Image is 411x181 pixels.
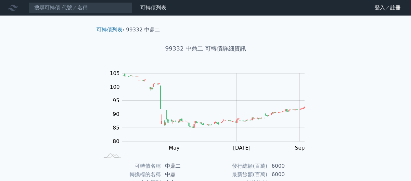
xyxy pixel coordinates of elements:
[110,84,120,90] tspan: 100
[99,170,161,179] td: 轉換標的名稱
[113,138,119,144] tspan: 80
[233,145,250,151] tspan: [DATE]
[126,26,160,34] li: 99332 中鼎二
[106,70,314,164] g: Chart
[206,162,268,170] td: 發行總額(百萬)
[96,27,122,33] a: 可轉債列表
[268,170,312,179] td: 6000
[110,70,120,76] tspan: 105
[161,170,206,179] td: 中鼎
[113,97,119,104] tspan: 95
[140,5,166,11] a: 可轉債列表
[29,2,133,13] input: 搜尋可轉債 代號／名稱
[161,162,206,170] td: 中鼎二
[169,145,179,151] tspan: May
[295,145,305,151] tspan: Sep
[206,170,268,179] td: 最新餘額(百萬)
[99,162,161,170] td: 可轉債名稱
[268,162,312,170] td: 6000
[113,125,119,131] tspan: 85
[369,3,406,13] a: 登入／註冊
[91,44,320,53] h1: 99332 中鼎二 可轉債詳細資訊
[96,26,124,34] li: ›
[113,111,119,117] tspan: 90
